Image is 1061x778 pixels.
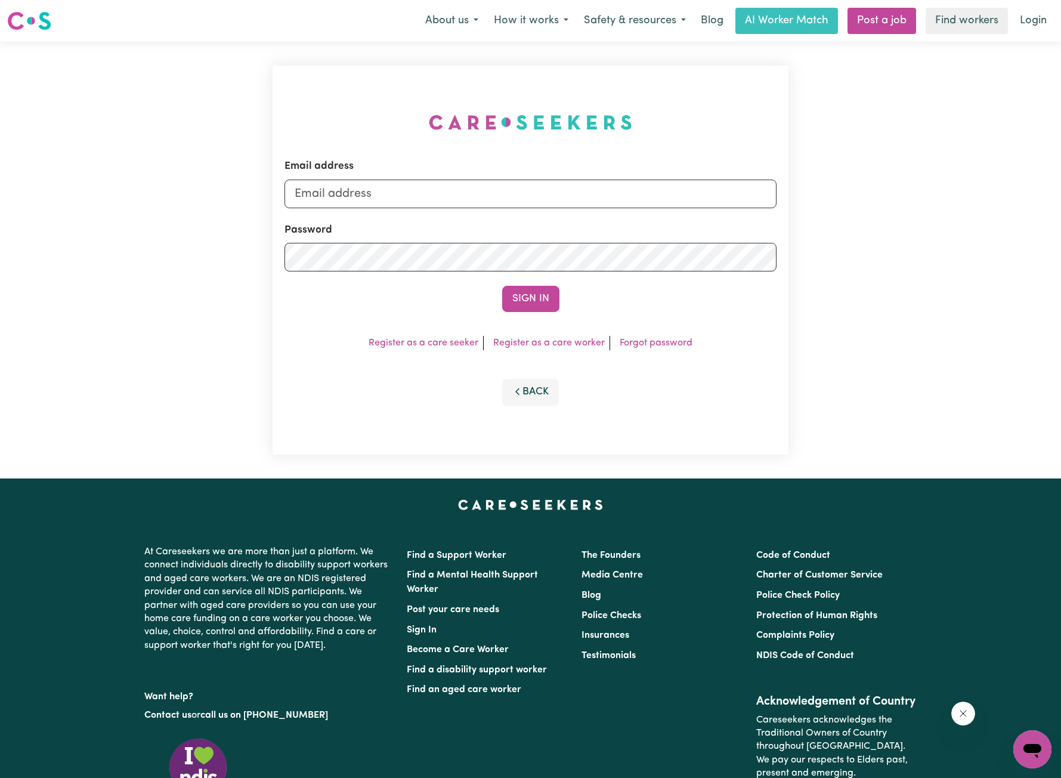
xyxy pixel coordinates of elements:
[581,631,629,640] a: Insurances
[407,685,521,694] a: Find an aged care worker
[756,570,883,580] a: Charter of Customer Service
[144,541,392,657] p: At Careseekers we are more than just a platform. We connect individuals directly to disability su...
[756,651,854,660] a: NDIS Code of Conduct
[7,10,51,32] img: Careseekers logo
[284,223,332,238] label: Password
[694,8,731,34] a: Blog
[926,8,1008,34] a: Find workers
[581,551,641,560] a: The Founders
[407,551,506,560] a: Find a Support Worker
[735,8,838,34] a: AI Worker Match
[581,570,643,580] a: Media Centre
[620,338,692,348] a: Forgot password
[458,500,603,510] a: Careseekers home page
[847,8,916,34] a: Post a job
[581,611,641,620] a: Police Checks
[7,8,72,18] span: Need any help?
[407,665,547,675] a: Find a disability support worker
[144,704,392,727] p: or
[407,645,509,654] a: Become a Care Worker
[756,551,830,560] a: Code of Conduct
[284,180,777,208] input: Email address
[951,702,975,725] iframe: Close message
[486,8,576,33] button: How it works
[284,159,354,174] label: Email address
[576,8,694,33] button: Safety & resources
[581,591,601,600] a: Blog
[407,570,538,594] a: Find a Mental Health Support Worker
[144,686,392,703] p: Want help?
[369,338,478,348] a: Register as a care seeker
[502,286,559,312] button: Sign In
[756,631,834,640] a: Complaints Policy
[1013,730,1051,768] iframe: Button to launch messaging window
[407,605,499,615] a: Post your care needs
[407,625,437,635] a: Sign In
[144,711,191,720] a: Contact us
[756,591,840,600] a: Police Check Policy
[502,379,559,405] button: Back
[1013,8,1054,34] a: Login
[493,338,605,348] a: Register as a care worker
[417,8,486,33] button: About us
[7,7,51,35] a: Careseekers logo
[581,651,636,660] a: Testimonials
[756,611,877,620] a: Protection of Human Rights
[756,694,917,709] h2: Acknowledgement of Country
[200,711,328,720] a: call us on [PHONE_NUMBER]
